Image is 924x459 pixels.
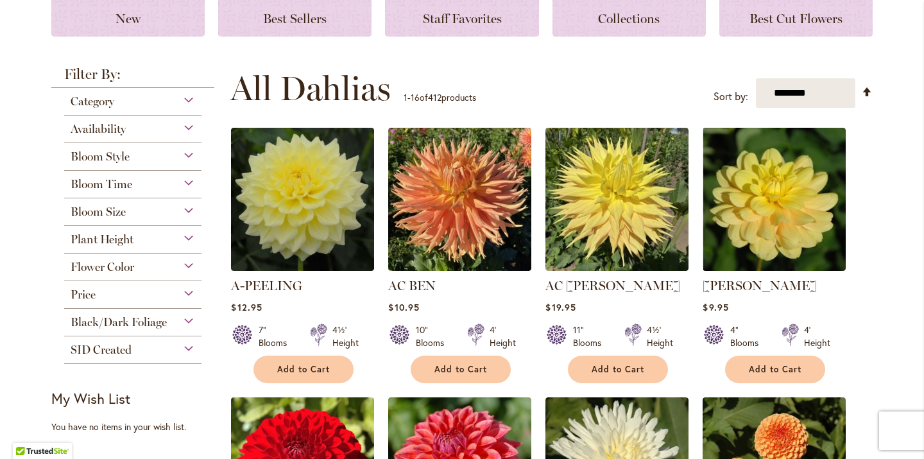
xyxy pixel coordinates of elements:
[428,91,441,103] span: 412
[545,278,680,293] a: AC [PERSON_NAME]
[703,278,817,293] a: [PERSON_NAME]
[703,261,846,273] a: AHOY MATEY
[231,301,262,313] span: $12.95
[71,177,132,191] span: Bloom Time
[388,261,531,273] a: AC BEN
[598,11,660,26] span: Collections
[71,288,96,302] span: Price
[416,324,452,349] div: 10" Blooms
[545,128,689,271] img: AC Jeri
[404,91,407,103] span: 1
[545,301,576,313] span: $19.95
[545,261,689,273] a: AC Jeri
[71,232,133,247] span: Plant Height
[116,11,141,26] span: New
[71,343,132,357] span: SID Created
[71,122,126,136] span: Availability
[388,128,531,271] img: AC BEN
[725,356,825,383] button: Add to Cart
[703,301,728,313] span: $9.95
[714,85,748,108] label: Sort by:
[568,356,668,383] button: Add to Cart
[388,278,436,293] a: AC BEN
[592,364,644,375] span: Add to Cart
[423,11,502,26] span: Staff Favorites
[411,356,511,383] button: Add to Cart
[703,128,846,271] img: AHOY MATEY
[332,324,359,349] div: 4½' Height
[263,11,327,26] span: Best Sellers
[230,69,391,108] span: All Dahlias
[730,324,766,349] div: 4" Blooms
[573,324,609,349] div: 11" Blooms
[647,324,673,349] div: 4½' Height
[71,94,114,108] span: Category
[51,67,214,88] strong: Filter By:
[749,364,801,375] span: Add to Cart
[51,420,223,433] div: You have no items in your wish list.
[490,324,516,349] div: 4' Height
[804,324,830,349] div: 4' Height
[71,260,134,274] span: Flower Color
[10,413,46,449] iframe: Launch Accessibility Center
[71,315,167,329] span: Black/Dark Foliage
[231,128,374,271] img: A-Peeling
[231,261,374,273] a: A-Peeling
[277,364,330,375] span: Add to Cart
[388,301,419,313] span: $10.95
[259,324,295,349] div: 7" Blooms
[71,205,126,219] span: Bloom Size
[71,150,130,164] span: Bloom Style
[411,91,420,103] span: 16
[434,364,487,375] span: Add to Cart
[51,389,130,408] strong: My Wish List
[404,87,476,108] p: - of products
[231,278,302,293] a: A-PEELING
[749,11,843,26] span: Best Cut Flowers
[253,356,354,383] button: Add to Cart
